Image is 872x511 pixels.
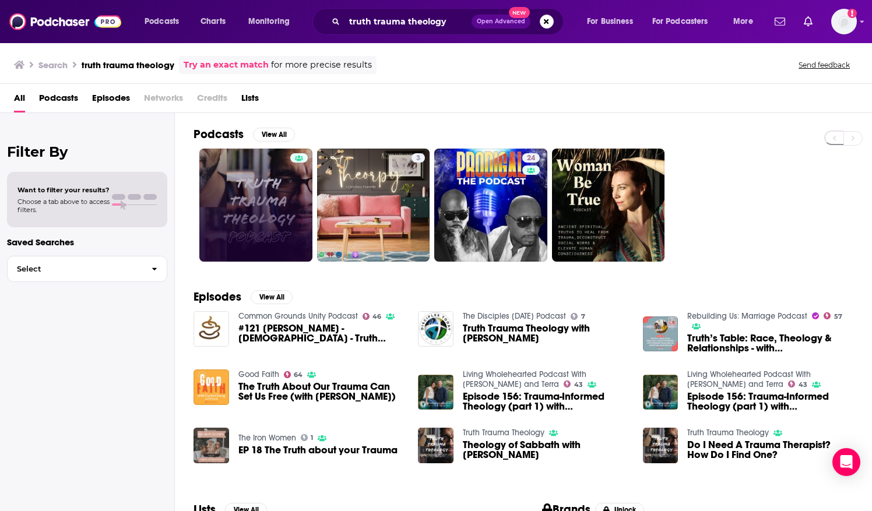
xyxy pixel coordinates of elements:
h2: Podcasts [194,127,244,142]
span: The Truth About Our Trauma Can Set Us Free (with [PERSON_NAME]) [238,382,405,401]
a: All [14,89,25,112]
span: Episode 156: Trauma-Informed Theology (part 1) with [PERSON_NAME] & [PERSON_NAME] (most popular e... [463,392,629,411]
span: Choose a tab above to access filters. [17,198,110,214]
span: For Podcasters [652,13,708,30]
a: Rebuilding Us: Marriage Podcast [687,311,807,321]
h3: Search [38,59,68,71]
a: Truth Trauma Theology [463,428,544,438]
span: Credits [197,89,227,112]
a: Podcasts [39,89,78,112]
button: open menu [725,12,768,31]
span: 57 [834,314,842,319]
button: Send feedback [795,60,853,70]
span: More [733,13,753,30]
span: 1 [311,435,313,440]
span: 43 [799,382,807,387]
span: Select [8,265,142,273]
span: Theology of Sabbath with [PERSON_NAME] [463,440,629,460]
a: Lists [241,89,259,112]
span: 43 [574,382,583,387]
a: Episode 156: Trauma-Informed Theology (part 1) with Kimi & Joel Harris (most popular episode from... [418,375,453,410]
a: Living Wholehearted Podcast With Jeff and Terra [687,369,811,389]
span: #121 [PERSON_NAME] - [DEMOGRAPHIC_DATA] - Truth Trauma Theology [238,323,405,343]
a: #121 Kyle Spears - Healthy Church - Truth Trauma Theology [238,323,405,343]
a: Truth Trauma Theology [687,428,769,438]
a: EpisodesView All [194,290,293,304]
a: 7 [571,313,585,320]
a: 43 [564,380,583,387]
span: Charts [201,13,226,30]
a: 57 [824,312,842,319]
img: Do I Need A Trauma Therapist? How Do I Find One? [643,428,678,463]
img: User Profile [831,9,857,34]
a: Living Wholehearted Podcast With Jeff and Terra [463,369,586,389]
a: Good Faith [238,369,279,379]
span: 64 [294,372,303,378]
a: Episode 156: Trauma-Informed Theology (part 1) with Kimi & Joel Harris (most popular episode from... [463,392,629,411]
a: The Iron Women [238,433,296,443]
span: 7 [581,314,585,319]
img: The Truth About Our Trauma Can Set Us Free (with Dan Allender) [194,369,229,405]
span: Networks [144,89,183,112]
a: The Disciples Today Podcast [463,311,566,321]
button: Open AdvancedNew [472,15,530,29]
img: Episode 156: Trauma-Informed Theology (part 1) with Kimi & Joel Harris (most popular episode from... [643,375,678,410]
button: open menu [240,12,305,31]
button: Select [7,256,167,282]
a: 46 [363,313,382,320]
span: Open Advanced [477,19,525,24]
a: 24 [522,153,540,163]
span: 24 [527,153,535,164]
button: open menu [136,12,194,31]
a: Try an exact match [184,58,269,72]
a: Episode 156: Trauma-Informed Theology (part 1) with Kimi & Joel Harris (most popular episode from... [687,392,853,411]
span: 46 [372,314,381,319]
a: Truth’s Table: Race, Theology & Relationships - with Ekemini Uwan and Dr. Christina Edmonson [687,333,853,353]
a: 24 [434,149,547,262]
span: Truth’s Table: Race, Theology & Relationships - with [PERSON_NAME] and [PERSON_NAME] [687,333,853,353]
span: for more precise results [271,58,372,72]
a: The Truth About Our Trauma Can Set Us Free (with Dan Allender) [238,382,405,401]
img: Theology of Sabbath with Jason Alexander [418,428,453,463]
span: Podcasts [145,13,179,30]
img: Truth Trauma Theology with Kyle Spears [418,311,453,347]
span: Episode 156: Trauma-Informed Theology (part 1) with [PERSON_NAME] & [PERSON_NAME] (most popular e... [687,392,853,411]
a: Common Grounds Unity Podcast [238,311,358,321]
a: 43 [788,380,807,387]
span: For Business [587,13,633,30]
a: Truth’s Table: Race, Theology & Relationships - with Ekemini Uwan and Dr. Christina Edmonson [643,316,678,352]
span: Truth Trauma Theology with [PERSON_NAME] [463,323,629,343]
a: Truth Trauma Theology with Kyle Spears [463,323,629,343]
button: Show profile menu [831,9,857,34]
a: Theology of Sabbath with Jason Alexander [463,440,629,460]
a: EP 18 The Truth about your Trauma [194,428,229,463]
h3: truth trauma theology [82,59,174,71]
span: Want to filter your results? [17,186,110,194]
a: 3 [412,153,425,163]
span: 3 [416,153,420,164]
div: Search podcasts, credits, & more... [324,8,575,35]
button: open menu [579,12,648,31]
a: #121 Kyle Spears - Healthy Church - Truth Trauma Theology [194,311,229,347]
button: View All [253,128,295,142]
a: 3 [317,149,430,262]
span: Do I Need A Trauma Therapist? How Do I Find One? [687,440,853,460]
span: Logged in as ShellB [831,9,857,34]
a: Charts [193,12,233,31]
a: Episodes [92,89,130,112]
div: Open Intercom Messenger [832,448,860,476]
button: View All [251,290,293,304]
h2: Episodes [194,290,241,304]
img: Podchaser - Follow, Share and Rate Podcasts [9,10,121,33]
svg: Add a profile image [848,9,857,18]
button: open menu [645,12,725,31]
span: New [509,7,530,18]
